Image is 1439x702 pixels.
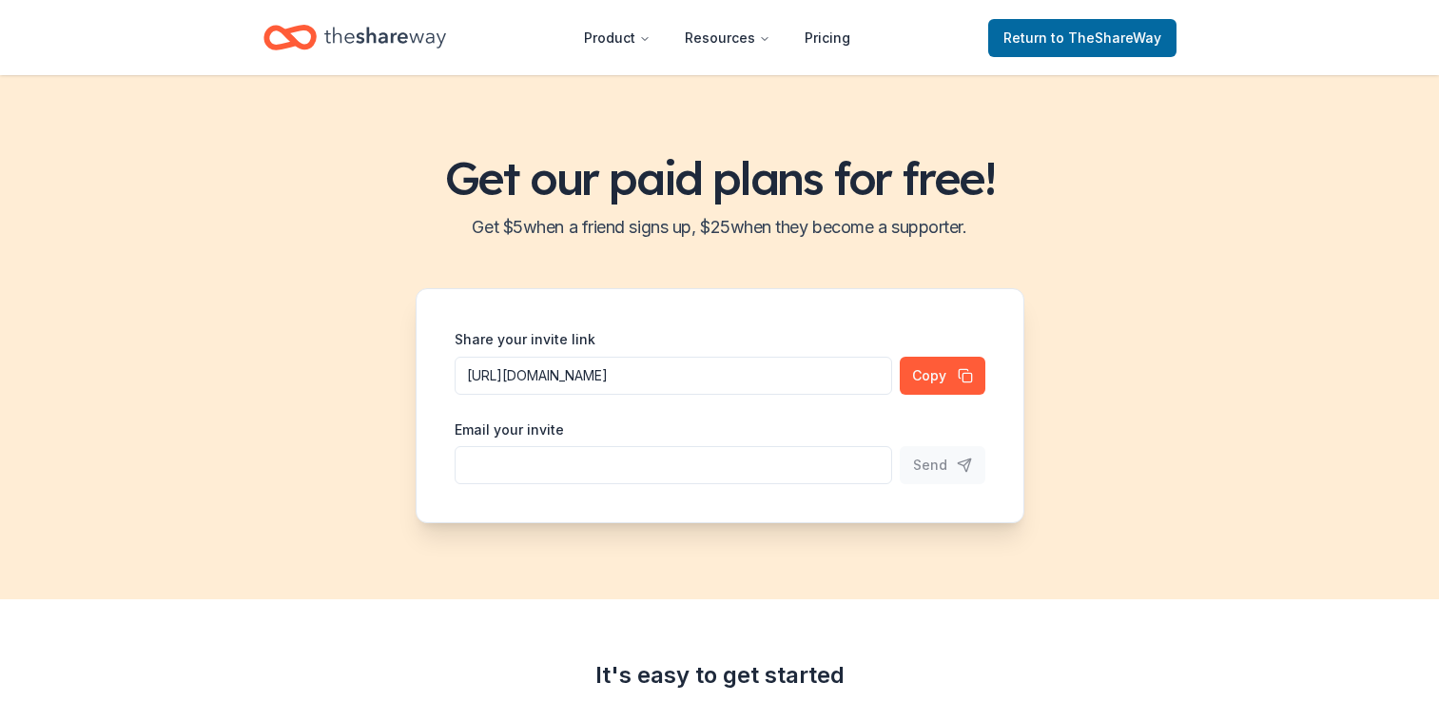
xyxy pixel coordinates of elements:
[569,15,865,60] nav: Main
[569,19,666,57] button: Product
[455,330,595,349] label: Share your invite link
[900,357,985,395] button: Copy
[1051,29,1161,46] span: to TheShareWay
[263,15,446,60] a: Home
[1003,27,1161,49] span: Return
[455,420,564,439] label: Email your invite
[670,19,786,57] button: Resources
[263,660,1176,691] div: It's easy to get started
[988,19,1176,57] a: Returnto TheShareWay
[23,151,1416,205] h1: Get our paid plans for free!
[789,19,865,57] a: Pricing
[23,212,1416,243] h2: Get $ 5 when a friend signs up, $ 25 when they become a supporter.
